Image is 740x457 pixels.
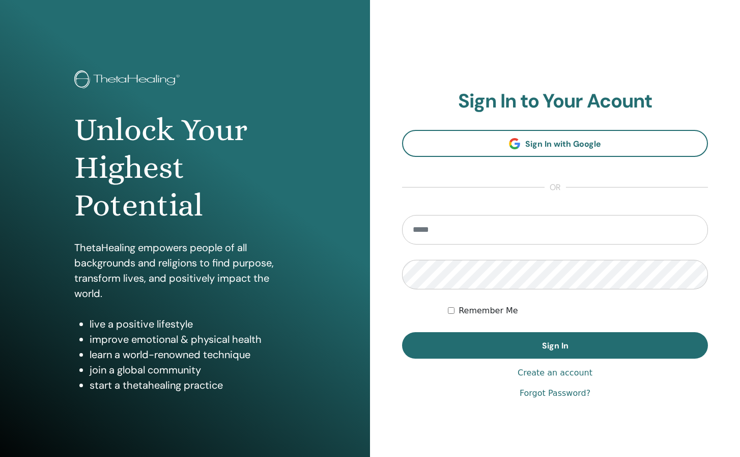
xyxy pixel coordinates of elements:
a: Create an account [518,367,592,379]
a: Forgot Password? [520,387,590,399]
span: or [545,181,566,194]
button: Sign In [402,332,708,359]
label: Remember Me [459,305,518,317]
p: ThetaHealing empowers people of all backgrounds and religions to find purpose, transform lives, a... [74,240,296,301]
li: learn a world-renowned technique [90,347,296,362]
span: Sign In with Google [525,139,601,149]
li: start a thetahealing practice [90,378,296,393]
div: Keep me authenticated indefinitely or until I manually logout [448,305,708,317]
li: join a global community [90,362,296,378]
h2: Sign In to Your Acount [402,90,708,113]
h1: Unlock Your Highest Potential [74,111,296,225]
span: Sign In [542,340,568,351]
li: improve emotional & physical health [90,332,296,347]
li: live a positive lifestyle [90,316,296,332]
a: Sign In with Google [402,130,708,157]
